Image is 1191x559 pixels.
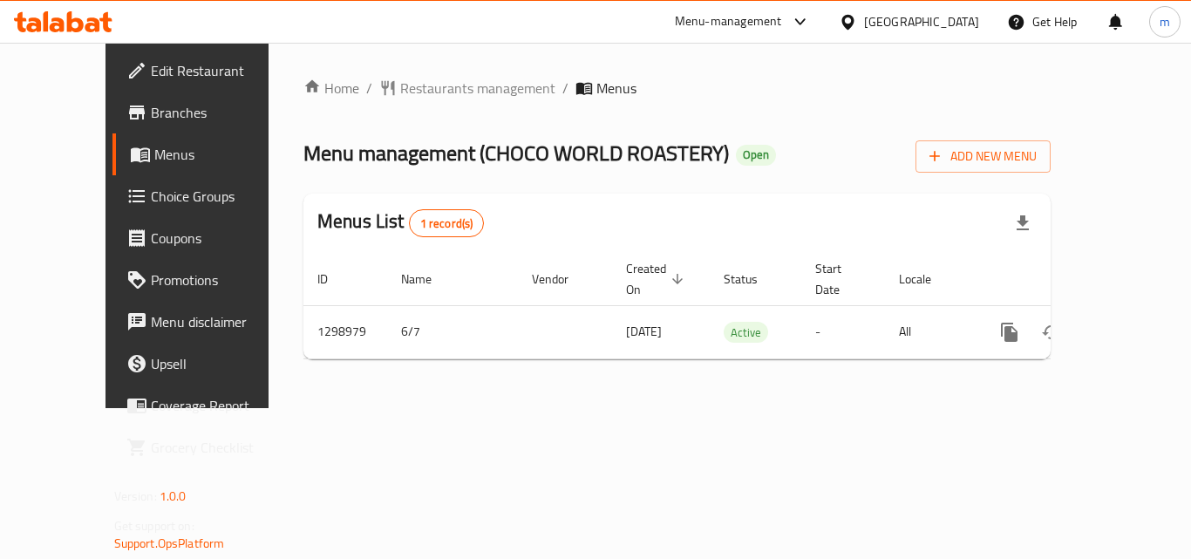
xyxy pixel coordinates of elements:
[929,146,1037,167] span: Add New Menu
[160,485,187,508] span: 1.0.0
[112,50,304,92] a: Edit Restaurant
[114,515,194,537] span: Get support on:
[989,311,1031,353] button: more
[724,323,768,343] span: Active
[114,532,225,555] a: Support.OpsPlatform
[114,485,157,508] span: Version:
[387,305,518,358] td: 6/7
[151,395,290,416] span: Coverage Report
[151,269,290,290] span: Promotions
[303,253,1170,359] table: enhanced table
[151,353,290,374] span: Upsell
[303,78,359,99] a: Home
[736,145,776,166] div: Open
[899,269,954,290] span: Locale
[596,78,636,99] span: Menus
[864,12,979,31] div: [GEOGRAPHIC_DATA]
[151,228,290,249] span: Coupons
[112,343,304,385] a: Upsell
[1002,202,1044,244] div: Export file
[154,144,290,165] span: Menus
[626,320,662,343] span: [DATE]
[379,78,555,99] a: Restaurants management
[112,385,304,426] a: Coverage Report
[724,269,780,290] span: Status
[1031,311,1072,353] button: Change Status
[112,133,304,175] a: Menus
[562,78,568,99] li: /
[532,269,591,290] span: Vendor
[151,60,290,81] span: Edit Restaurant
[815,258,864,300] span: Start Date
[801,305,885,358] td: -
[675,11,782,32] div: Menu-management
[885,305,975,358] td: All
[112,175,304,217] a: Choice Groups
[400,78,555,99] span: Restaurants management
[366,78,372,99] li: /
[1160,12,1170,31] span: m
[151,186,290,207] span: Choice Groups
[401,269,454,290] span: Name
[112,259,304,301] a: Promotions
[151,311,290,332] span: Menu disclaimer
[317,208,484,237] h2: Menus List
[736,147,776,162] span: Open
[975,253,1170,306] th: Actions
[151,437,290,458] span: Grocery Checklist
[303,305,387,358] td: 1298979
[112,217,304,259] a: Coupons
[409,209,485,237] div: Total records count
[410,215,484,232] span: 1 record(s)
[626,258,689,300] span: Created On
[915,140,1051,173] button: Add New Menu
[317,269,350,290] span: ID
[724,322,768,343] div: Active
[151,102,290,123] span: Branches
[112,92,304,133] a: Branches
[303,133,729,173] span: Menu management ( CHOCO WORLD ROASTERY )
[303,78,1051,99] nav: breadcrumb
[112,301,304,343] a: Menu disclaimer
[112,426,304,468] a: Grocery Checklist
